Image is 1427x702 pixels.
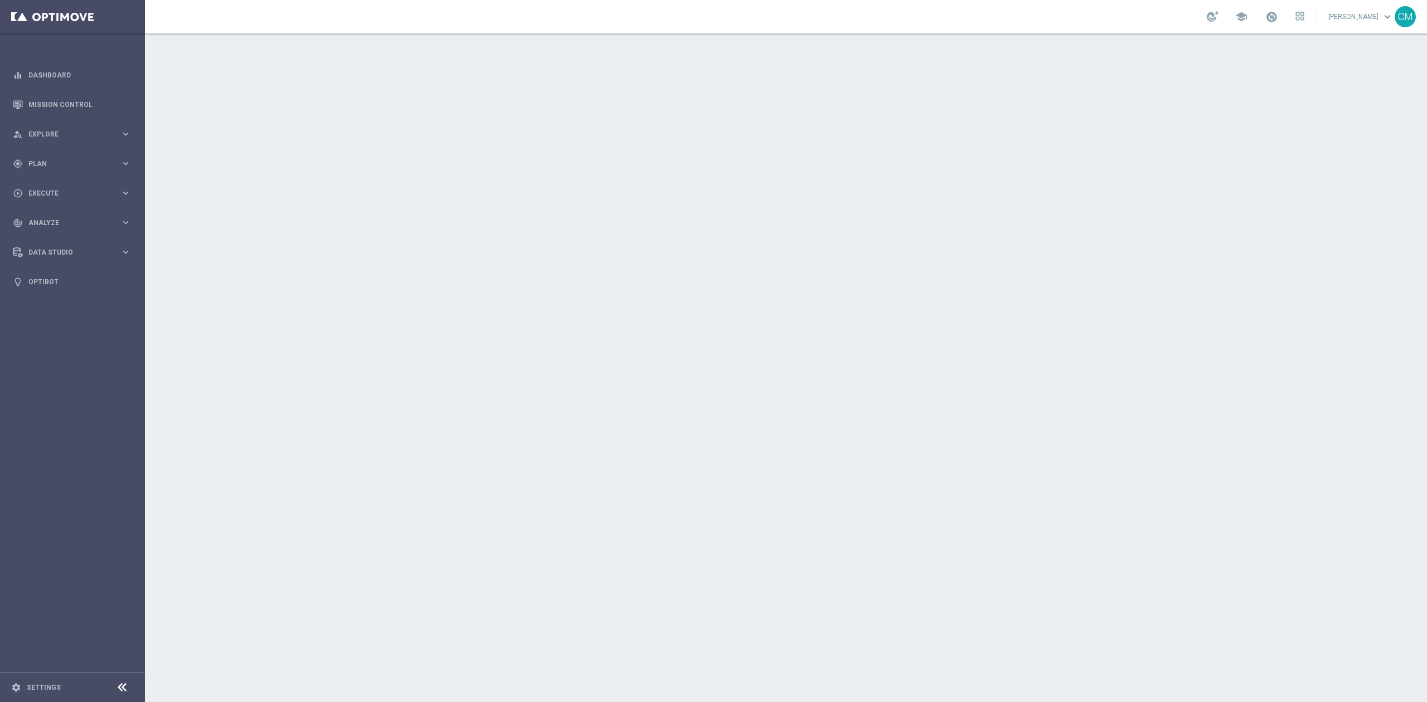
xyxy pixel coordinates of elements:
[13,267,131,296] div: Optibot
[11,682,21,693] i: settings
[12,159,132,168] button: gps_fixed Plan keyboard_arrow_right
[13,60,131,90] div: Dashboard
[13,70,23,80] i: equalizer
[28,190,120,197] span: Execute
[13,188,23,198] i: play_circle_outline
[28,131,120,138] span: Explore
[1235,11,1248,23] span: school
[1381,11,1394,23] span: keyboard_arrow_down
[12,218,132,227] button: track_changes Analyze keyboard_arrow_right
[28,267,131,296] a: Optibot
[120,188,131,198] i: keyboard_arrow_right
[28,60,131,90] a: Dashboard
[13,218,23,228] i: track_changes
[120,217,131,228] i: keyboard_arrow_right
[12,189,132,198] button: play_circle_outline Execute keyboard_arrow_right
[27,684,61,691] a: Settings
[28,249,120,256] span: Data Studio
[13,90,131,119] div: Mission Control
[1327,8,1395,25] a: [PERSON_NAME]keyboard_arrow_down
[28,220,120,226] span: Analyze
[12,71,132,80] button: equalizer Dashboard
[13,218,120,228] div: Analyze
[120,129,131,139] i: keyboard_arrow_right
[13,129,120,139] div: Explore
[12,277,132,286] button: lightbulb Optibot
[13,188,120,198] div: Execute
[13,159,23,169] i: gps_fixed
[28,90,131,119] a: Mission Control
[12,248,132,257] button: Data Studio keyboard_arrow_right
[120,247,131,257] i: keyboard_arrow_right
[28,160,120,167] span: Plan
[1395,6,1416,27] div: CM
[12,100,132,109] button: Mission Control
[13,159,120,169] div: Plan
[13,247,120,257] div: Data Studio
[12,130,132,139] button: person_search Explore keyboard_arrow_right
[13,129,23,139] i: person_search
[120,158,131,169] i: keyboard_arrow_right
[13,277,23,287] i: lightbulb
